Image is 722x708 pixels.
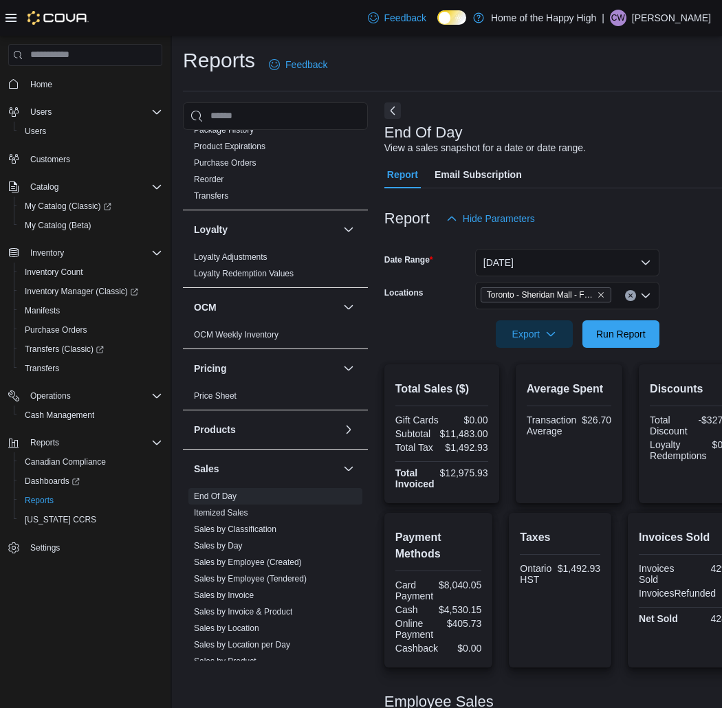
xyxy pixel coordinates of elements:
span: OCM Weekly Inventory [194,329,278,340]
span: Transfers [25,363,59,374]
span: Settings [30,542,60,553]
span: Customers [25,151,162,168]
button: Operations [25,388,76,404]
div: $11,483.00 [440,428,488,439]
button: Users [14,122,168,141]
span: Toronto - Sheridan Mall - Fire & Flower [481,287,611,302]
span: Settings [25,539,162,556]
span: My Catalog (Beta) [25,220,91,231]
button: Products [194,423,338,436]
a: Canadian Compliance [19,454,111,470]
h2: Average Spent [527,381,611,397]
span: Manifests [25,305,60,316]
div: Cashback [395,643,438,654]
a: Transfers [19,360,65,377]
span: Washington CCRS [19,511,162,528]
button: Hide Parameters [441,205,540,232]
span: Canadian Compliance [19,454,162,470]
button: Pricing [340,360,357,377]
div: $1,492.93 [558,563,600,574]
a: Manifests [19,302,65,319]
button: Customers [3,149,168,169]
h3: Loyalty [194,223,228,236]
a: Inventory Manager (Classic) [14,282,168,301]
span: Sales by Product [194,656,256,667]
a: Sales by Classification [194,524,276,534]
span: Customers [30,154,70,165]
span: Sales by Employee (Created) [194,557,302,568]
div: $0.00 [444,414,488,425]
a: End Of Day [194,491,237,501]
span: End Of Day [194,491,237,502]
span: Sales by Classification [194,524,276,535]
button: Settings [3,538,168,557]
span: Inventory [30,247,64,258]
button: Open list of options [640,290,651,301]
div: Carrinna Wong [610,10,626,26]
a: Transfers (Classic) [19,341,109,357]
a: Sales by Invoice [194,590,254,600]
button: Users [25,104,57,120]
span: Price Sheet [194,390,237,401]
button: Catalog [3,177,168,197]
strong: Net Sold [639,613,678,624]
a: Customers [25,151,76,168]
a: Feedback [263,51,333,78]
span: Catalog [25,179,162,195]
a: Sales by Day [194,541,243,551]
h3: Report [384,210,430,227]
div: Total Tax [395,442,439,453]
span: Sales by Invoice & Product [194,606,292,617]
button: [DATE] [475,249,659,276]
span: Operations [25,388,162,404]
span: Transfers [19,360,162,377]
a: OCM Weekly Inventory [194,330,278,340]
div: Total Discount [650,414,690,436]
button: Canadian Compliance [14,452,168,472]
a: Settings [25,540,65,556]
div: InvoicesRefunded [639,588,716,599]
a: Sales by Location per Day [194,640,290,650]
span: Loyalty Adjustments [194,252,267,263]
span: My Catalog (Beta) [19,217,162,234]
button: My Catalog (Beta) [14,216,168,235]
button: Reports [25,434,65,451]
div: $8,040.05 [439,579,481,590]
span: Catalog [30,181,58,192]
div: $405.73 [441,618,482,629]
span: Home [25,76,162,93]
button: Products [340,421,357,438]
a: Purchase Orders [19,322,93,338]
div: $12,975.93 [440,467,488,478]
button: Purchase Orders [14,320,168,340]
div: Invoices Sold [639,563,680,585]
span: Home [30,79,52,90]
span: Inventory Manager (Classic) [19,283,162,300]
span: Operations [30,390,71,401]
a: Transfers [194,191,228,201]
a: Inventory Manager (Classic) [19,283,144,300]
button: Home [3,74,168,94]
span: Toronto - Sheridan Mall - Fire & Flower [487,288,594,302]
a: Sales by Employee (Tendered) [194,574,307,584]
button: Cash Management [14,406,168,425]
button: Reports [14,491,168,510]
div: Cash [395,604,433,615]
span: Run Report [596,327,646,341]
span: Dashboards [25,476,80,487]
a: Dashboards [14,472,168,491]
h3: OCM [194,300,217,314]
a: [US_STATE] CCRS [19,511,102,528]
div: $1,492.93 [444,442,488,453]
img: Cova [28,11,89,25]
h1: Reports [183,47,255,74]
a: Sales by Location [194,623,259,633]
span: My Catalog (Classic) [19,198,162,214]
a: Reports [19,492,59,509]
div: Loyalty Redemptions [650,439,707,461]
a: Feedback [362,4,432,32]
span: Inventory [25,245,162,261]
span: [US_STATE] CCRS [25,514,96,525]
h3: Pricing [194,362,226,375]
